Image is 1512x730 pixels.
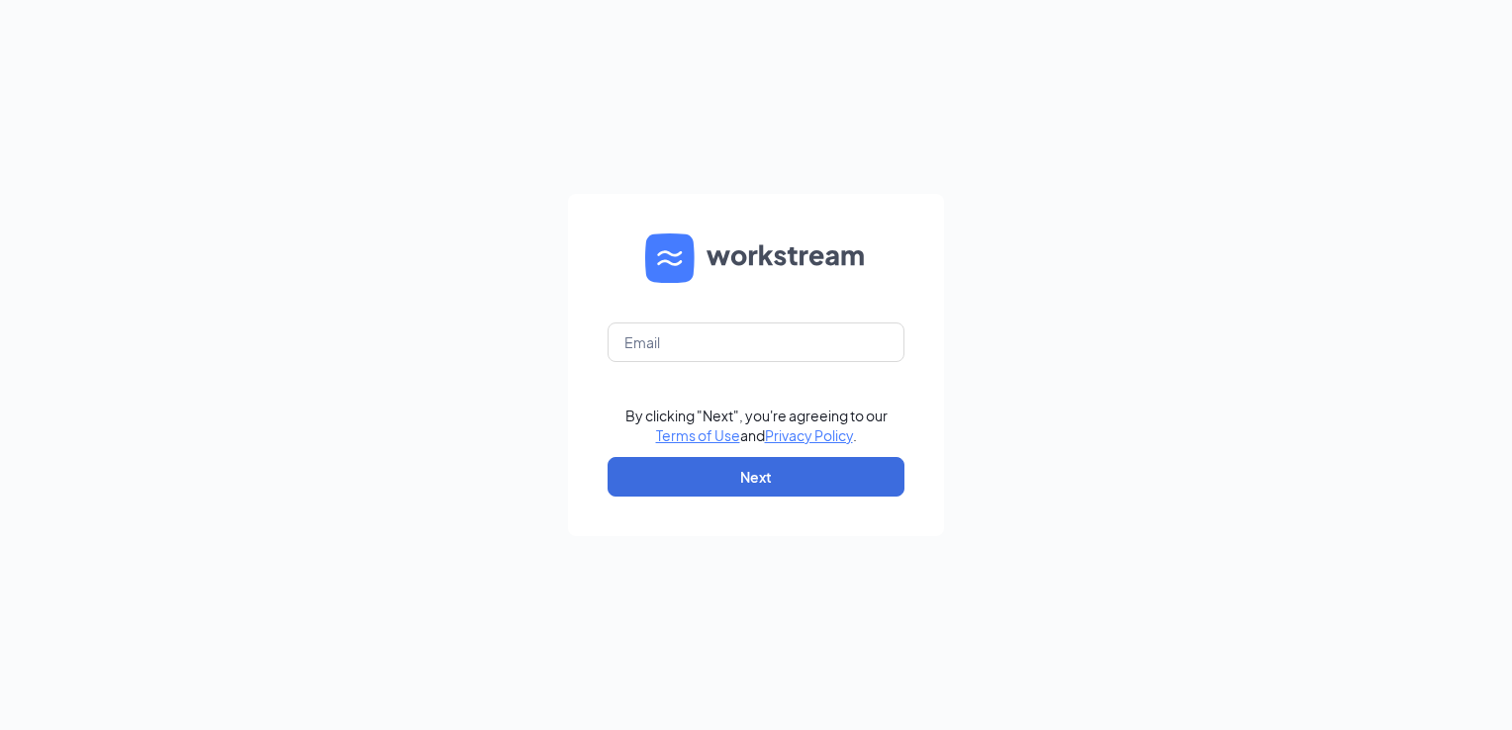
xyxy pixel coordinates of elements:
a: Terms of Use [656,426,740,444]
div: By clicking "Next", you're agreeing to our and . [625,406,888,445]
button: Next [608,457,904,497]
a: Privacy Policy [765,426,853,444]
img: WS logo and Workstream text [645,233,867,283]
input: Email [608,322,904,362]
